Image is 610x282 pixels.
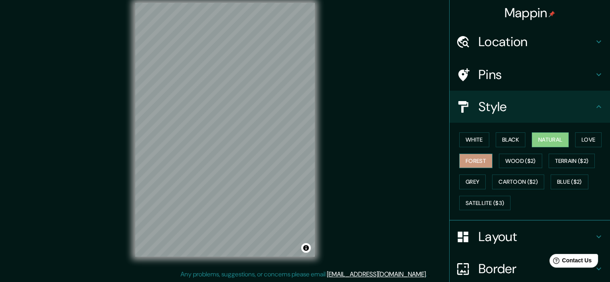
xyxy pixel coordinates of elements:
[492,174,544,189] button: Cartoon ($2)
[327,270,426,278] a: [EMAIL_ADDRESS][DOMAIN_NAME]
[180,270,427,279] p: Any problems, suggestions, or concerns please email .
[549,11,555,17] img: pin-icon.png
[135,3,315,257] canvas: Map
[478,99,594,115] h4: Style
[505,5,555,21] h4: Mappin
[499,154,542,168] button: Wood ($2)
[478,261,594,277] h4: Border
[496,132,526,147] button: Black
[450,221,610,253] div: Layout
[478,34,594,50] h4: Location
[427,270,428,279] div: .
[459,132,489,147] button: White
[549,154,595,168] button: Terrain ($2)
[459,154,492,168] button: Forest
[478,67,594,83] h4: Pins
[459,196,511,211] button: Satellite ($3)
[551,174,588,189] button: Blue ($2)
[428,270,430,279] div: .
[575,132,602,147] button: Love
[539,251,601,273] iframe: Help widget launcher
[450,26,610,58] div: Location
[301,243,311,253] button: Toggle attribution
[478,229,594,245] h4: Layout
[459,174,486,189] button: Grey
[532,132,569,147] button: Natural
[450,59,610,91] div: Pins
[450,91,610,123] div: Style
